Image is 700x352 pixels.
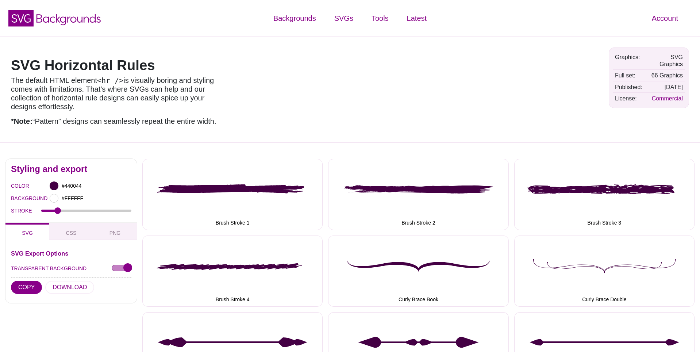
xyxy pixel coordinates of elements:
a: Tools [362,7,398,29]
td: Published: [613,82,644,92]
a: SVGs [325,7,362,29]
button: DOWNLOAD [45,281,94,294]
button: Curly Brace Book [328,236,508,307]
a: Commercial [652,95,683,102]
td: License: [613,93,644,104]
button: COPY [11,281,42,294]
td: Full set: [613,70,644,81]
label: BACKGROUND [11,194,20,203]
strong: *Note: [11,117,32,125]
button: Curly Brace Double [514,236,695,307]
td: [DATE] [645,82,685,92]
p: The default HTML element is visually boring and styling comes with limitations. That’s where SVGs... [11,76,219,111]
button: Brush Stroke 2 [328,159,508,230]
h1: SVG Horizontal Rules [11,58,219,72]
code: <hr /> [97,76,123,85]
label: STROKE [11,206,41,215]
button: CSS [49,223,93,240]
td: 66 Graphics [645,70,685,81]
a: Latest [398,7,436,29]
td: Graphics: [613,52,644,69]
h2: Styling and export [11,166,131,172]
button: Brush Stroke 1 [142,159,323,230]
a: Account [643,7,687,29]
button: Brush Stroke 4 [142,236,323,307]
label: TRANSPARENT BACKGROUND [11,264,86,273]
a: Backgrounds [264,7,325,29]
td: SVG Graphics [645,52,685,69]
button: PNG [93,223,137,240]
h3: SVG Export Options [11,250,131,256]
span: PNG [109,230,120,236]
span: CSS [66,230,77,236]
label: COLOR [11,181,20,191]
button: Brush Stroke 3 [514,159,695,230]
p: “Pattern” designs can seamlessly repeat the entire width. [11,117,219,126]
